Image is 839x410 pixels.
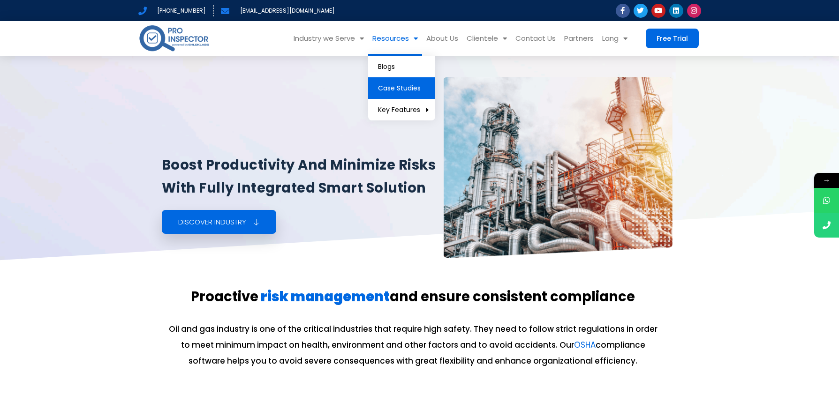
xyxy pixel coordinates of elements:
[444,77,673,258] img: Oilandgasbanner
[560,21,598,56] a: Partners
[261,287,390,306] a: risk management
[814,173,839,188] span: →
[238,5,335,16] span: [EMAIL_ADDRESS][DOMAIN_NAME]
[511,21,560,56] a: Contact Us
[368,21,422,56] a: Resources
[462,21,511,56] a: Clientele
[221,5,335,16] a: [EMAIL_ADDRESS][DOMAIN_NAME]
[657,35,688,42] span: Free Trial
[368,56,435,120] ul: Resources
[155,5,206,16] span: [PHONE_NUMBER]
[574,339,596,350] a: OSHA
[138,23,210,53] img: pro-inspector-logo
[368,99,435,120] a: Key Features
[225,21,632,56] nav: Menu
[368,77,435,99] a: Case Studies
[422,21,462,56] a: About Us
[289,21,368,56] a: Industry we Serve
[368,56,435,77] a: Blogs
[646,29,699,48] a: Free Trial
[164,321,662,369] p: Oil and gas industry is one of the critical industries that require high safety. They need to fol...
[162,154,439,200] h1: Boost productivity and minimize risks with fully integrated smart solution
[178,218,246,225] span: Discover Industry
[598,21,632,56] a: Lang
[162,210,276,234] a: Discover Industry
[164,289,662,305] p: Proactive and ensure consistent compliance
